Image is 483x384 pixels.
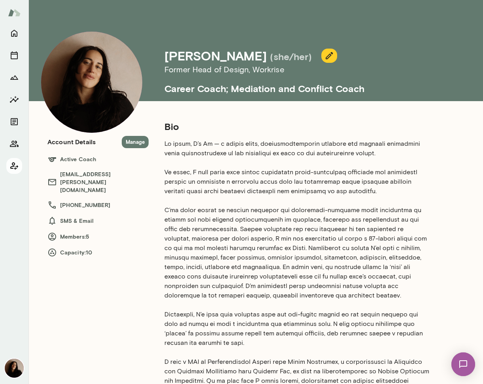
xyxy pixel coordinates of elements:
[164,76,474,95] h5: Career Coach; Mediation and Conflict Coach
[6,25,22,41] button: Home
[47,137,96,147] h6: Account Details
[8,5,21,20] img: Mento
[164,120,430,133] h5: Bio
[6,114,22,130] button: Documents
[122,136,149,148] button: Manage
[47,154,149,164] h6: Active Coach
[47,200,149,210] h6: [PHONE_NUMBER]
[6,70,22,85] button: Growth Plan
[164,63,474,76] h6: Former Head of Design , Workrise
[270,50,312,63] h5: (she/her)
[6,92,22,107] button: Insights
[41,32,142,133] img: Fiona Nodar
[47,248,149,257] h6: Capacity: 10
[164,48,267,63] h4: [PERSON_NAME]
[47,232,149,241] h6: Members: 5
[47,170,149,194] h6: [EMAIL_ADDRESS][PERSON_NAME][DOMAIN_NAME]
[47,216,149,226] h6: SMS & Email
[6,136,22,152] button: Members
[5,359,24,378] img: Fiona Nodar
[6,158,22,174] button: Client app
[6,47,22,63] button: Sessions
